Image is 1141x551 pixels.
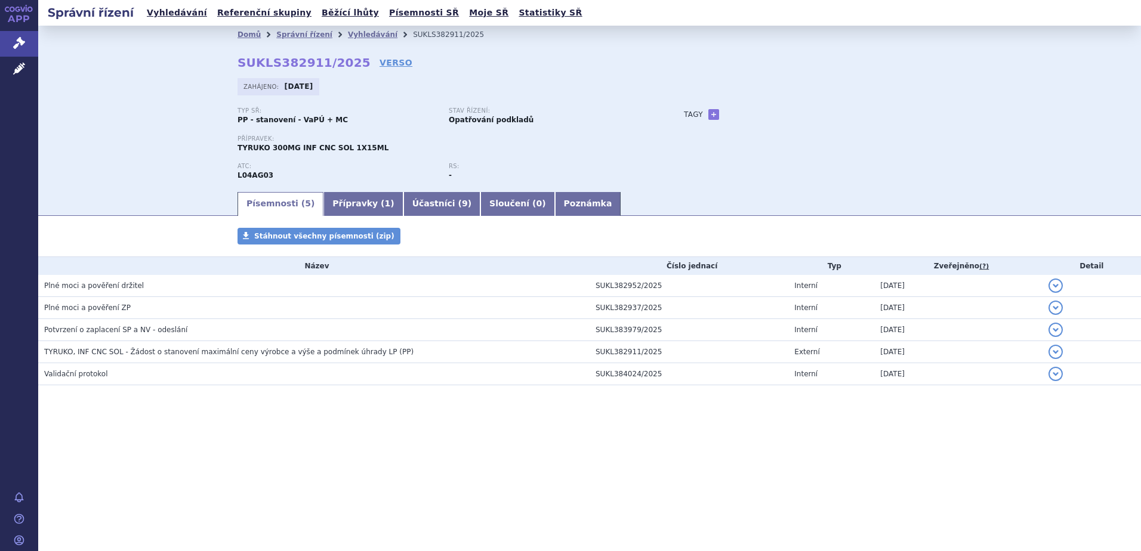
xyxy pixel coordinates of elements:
td: [DATE] [874,275,1042,297]
th: Název [38,257,590,275]
td: [DATE] [874,363,1042,385]
strong: [DATE] [285,82,313,91]
strong: PP - stanovení - VaPÚ + MC [238,116,348,124]
a: Správní řízení [276,30,332,39]
span: Potvrzení o zaplacení SP a NV - odeslání [44,326,187,334]
th: Číslo jednací [590,257,788,275]
h2: Správní řízení [38,4,143,21]
p: Přípravek: [238,135,660,143]
span: 5 [305,199,311,208]
button: detail [1049,367,1063,381]
a: Sloučení (0) [480,192,554,216]
button: detail [1049,323,1063,337]
strong: SUKLS382911/2025 [238,55,371,70]
td: SUKL384024/2025 [590,363,788,385]
strong: - [449,171,452,179]
p: Typ SŘ: [238,107,437,114]
abbr: (?) [979,262,989,271]
strong: NATALIZUMAB [238,171,273,179]
span: Validační protokol [44,370,108,378]
td: [DATE] [874,341,1042,363]
a: Přípravky (1) [323,192,403,216]
span: Plné moci a pověření ZP [44,304,131,312]
p: RS: [449,163,648,170]
span: Interní [794,326,818,334]
span: Plné moci a pověření držitel [44,281,144,290]
a: Písemnosti SŘ [386,5,462,21]
span: TYRUKO, INF CNC SOL - Žádost o stanovení maximální ceny výrobce a výše a podmínek úhrady LP (PP) [44,348,414,356]
span: Interní [794,370,818,378]
a: Domů [238,30,261,39]
button: detail [1049,301,1063,315]
span: Interní [794,304,818,312]
span: Externí [794,348,819,356]
strong: Opatřování podkladů [449,116,534,124]
a: Referenční skupiny [214,5,315,21]
a: Stáhnout všechny písemnosti (zip) [238,228,400,244]
td: [DATE] [874,319,1042,341]
td: SUKL382952/2025 [590,275,788,297]
span: TYRUKO 300MG INF CNC SOL 1X15ML [238,144,388,152]
a: Vyhledávání [143,5,211,21]
a: + [708,109,719,120]
span: Stáhnout všechny písemnosti (zip) [254,232,394,240]
th: Detail [1043,257,1141,275]
a: Písemnosti (5) [238,192,323,216]
a: Vyhledávání [348,30,397,39]
th: Zveřejněno [874,257,1042,275]
td: SUKL382937/2025 [590,297,788,319]
button: detail [1049,278,1063,293]
button: detail [1049,345,1063,359]
span: 0 [536,199,542,208]
td: SUKL383979/2025 [590,319,788,341]
th: Typ [788,257,874,275]
span: Zahájeno: [243,82,281,91]
a: Statistiky SŘ [515,5,585,21]
td: [DATE] [874,297,1042,319]
a: Běžící lhůty [318,5,383,21]
li: SUKLS382911/2025 [413,26,499,44]
span: 9 [462,199,468,208]
h3: Tagy [684,107,703,122]
span: Interní [794,281,818,290]
a: Poznámka [555,192,621,216]
span: 1 [385,199,391,208]
a: Moje SŘ [465,5,512,21]
p: Stav řízení: [449,107,648,114]
a: VERSO [380,57,412,69]
a: Účastníci (9) [403,192,480,216]
p: ATC: [238,163,437,170]
td: SUKL382911/2025 [590,341,788,363]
